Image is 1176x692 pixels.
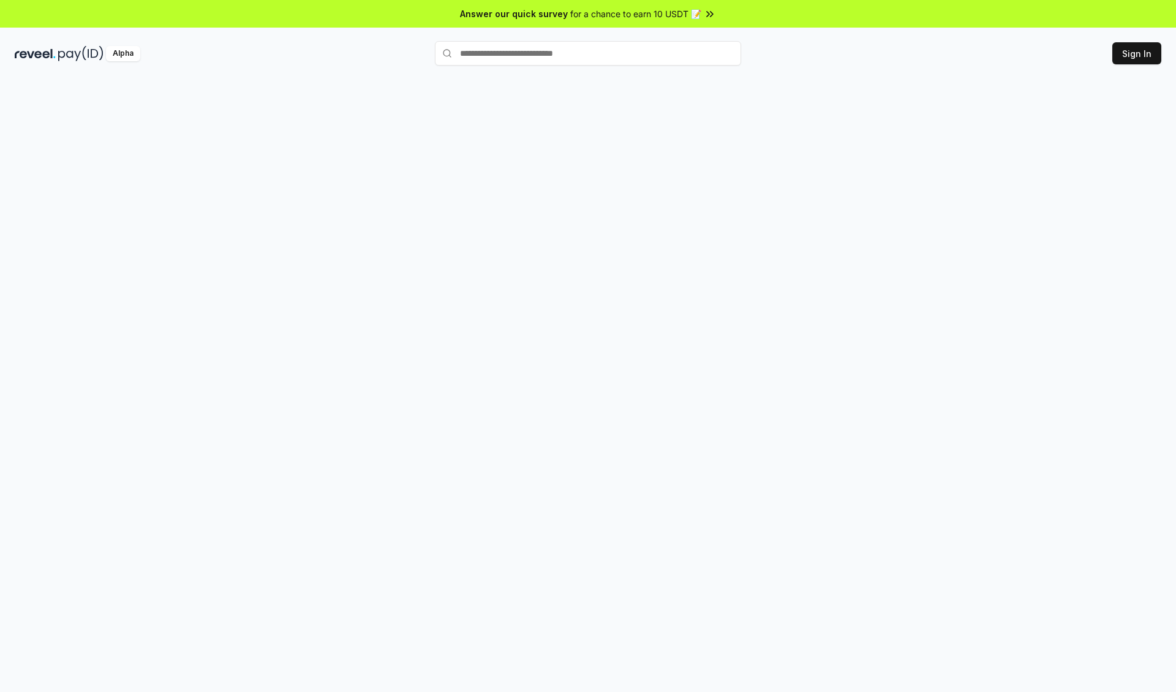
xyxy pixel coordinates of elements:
div: Alpha [106,46,140,61]
button: Sign In [1112,42,1161,64]
img: reveel_dark [15,46,56,61]
span: Answer our quick survey [460,7,568,20]
span: for a chance to earn 10 USDT 📝 [570,7,701,20]
img: pay_id [58,46,104,61]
